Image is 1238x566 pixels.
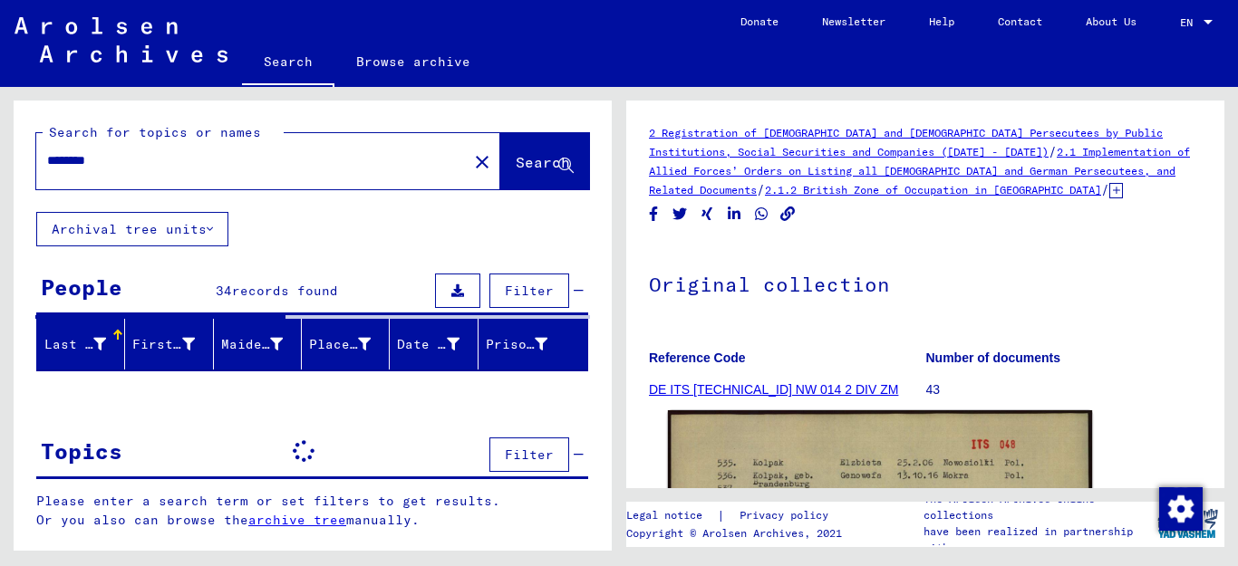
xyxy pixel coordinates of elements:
div: | [626,506,850,525]
p: Copyright © Arolsen Archives, 2021 [626,525,850,542]
button: Share on Xing [698,203,717,225]
a: Search [242,40,334,87]
mat-header-cell: Prisoner # [479,319,587,369]
mat-icon: close [471,151,493,173]
div: First Name [132,335,194,354]
div: Prisoner # [486,335,547,354]
p: 43 [926,380,1203,399]
div: Change consent [1158,486,1202,530]
div: First Name [132,330,217,359]
a: Legal notice [626,506,717,525]
button: Search [500,133,589,189]
div: Maiden Name [221,335,283,354]
button: Share on LinkedIn [725,203,744,225]
span: / [1049,143,1057,159]
b: Number of documents [926,350,1061,365]
div: Place of Birth [309,330,393,359]
div: Topics [41,435,122,467]
mat-header-cell: Maiden Name [214,319,302,369]
button: Share on Facebook [644,203,663,225]
span: EN [1180,16,1200,29]
a: DE ITS [TECHNICAL_ID] NW 014 2 DIV ZM [649,382,898,397]
p: The Arolsen Archives online collections [924,491,1150,523]
button: Clear [464,143,500,179]
img: yv_logo.png [1154,501,1222,546]
span: Search [516,153,570,171]
div: Date of Birth [397,335,459,354]
a: 2 Registration of [DEMOGRAPHIC_DATA] and [DEMOGRAPHIC_DATA] Persecutees by Public Institutions, S... [649,126,1163,158]
b: Reference Code [649,350,746,365]
div: Prisoner # [486,330,570,359]
span: / [1101,181,1109,197]
span: 34 [216,283,232,299]
span: records found [232,283,338,299]
div: Last Name [44,330,129,359]
div: Place of Birth [309,335,371,354]
a: archive tree [248,512,346,528]
div: Maiden Name [221,330,305,359]
a: 2.1.2 British Zone of Occupation in [GEOGRAPHIC_DATA] [765,183,1101,197]
a: 2.1 Implementation of Allied Forces’ Orders on Listing all [DEMOGRAPHIC_DATA] and German Persecut... [649,145,1190,197]
mat-label: Search for topics or names [49,124,261,140]
mat-header-cell: Date of Birth [390,319,478,369]
span: Filter [505,283,554,299]
img: Arolsen_neg.svg [15,17,227,62]
a: Privacy policy [725,506,850,525]
p: Please enter a search term or set filters to get results. Or you also can browse the manually. [36,492,589,530]
mat-header-cell: First Name [125,319,213,369]
img: Change consent [1159,487,1203,531]
button: Share on Twitter [671,203,690,225]
div: Date of Birth [397,330,481,359]
button: Copy link [779,203,798,225]
span: / [757,181,765,197]
span: Filter [505,446,554,463]
a: Browse archive [334,40,492,83]
h1: Original collection [649,243,1202,322]
mat-header-cell: Last Name [37,319,125,369]
button: Filter [489,273,569,308]
mat-header-cell: Place of Birth [302,319,390,369]
button: Filter [489,437,569,472]
div: Last Name [44,335,106,354]
p: have been realized in partnership with [924,523,1150,556]
button: Archival tree units [36,212,228,246]
button: Share on WhatsApp [752,203,771,225]
div: People [41,271,122,303]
